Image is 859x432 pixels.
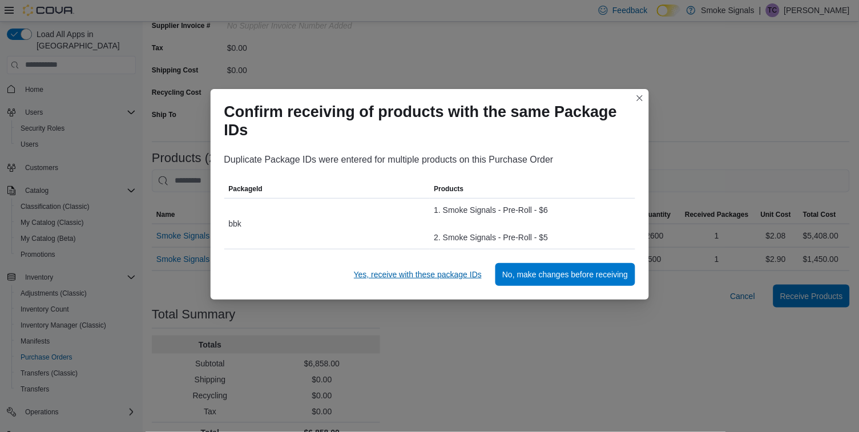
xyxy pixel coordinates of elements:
span: PackageId [229,184,263,193]
button: Closes this modal window [633,91,647,105]
span: No, make changes before receiving [502,269,628,280]
button: Yes, receive with these package IDs [349,263,486,286]
span: bbk [229,217,242,231]
div: 2. Smoke Signals - Pre-Roll - $5 [434,231,631,244]
h1: Confirm receiving of products with the same Package IDs [224,103,626,139]
div: 1. Smoke Signals - Pre-Roll - $6 [434,203,631,217]
div: Duplicate Package IDs were entered for multiple products on this Purchase Order [224,153,635,167]
span: Yes, receive with these package IDs [354,269,482,280]
span: Products [434,184,464,193]
button: No, make changes before receiving [495,263,635,286]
